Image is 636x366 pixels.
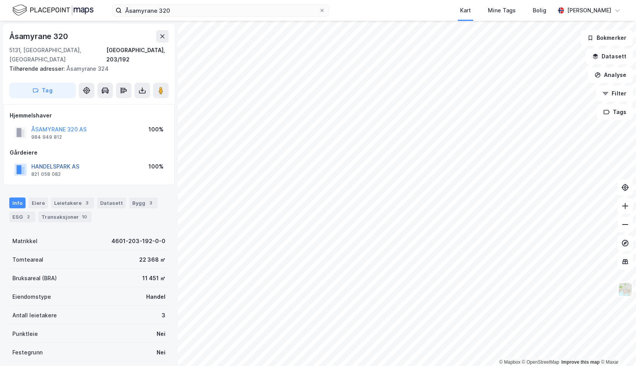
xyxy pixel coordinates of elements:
button: Datasett [586,49,633,64]
div: Mine Tags [488,6,516,15]
div: Antall leietakere [12,311,57,320]
button: Bokmerker [581,30,633,46]
img: Z [618,282,633,297]
div: Åsamyrane 320 [9,30,69,43]
div: 22 368 ㎡ [139,255,165,264]
div: Bygg [129,197,158,208]
div: Handel [146,292,165,301]
div: 100% [148,125,164,134]
div: [PERSON_NAME] [567,6,611,15]
button: Tag [9,83,76,98]
div: 4601-203-192-0-0 [111,237,165,246]
div: Punktleie [12,329,38,339]
div: 100% [148,162,164,171]
span: Tilhørende adresser: [9,65,66,72]
div: 11 451 ㎡ [142,274,165,283]
div: Bruksareal (BRA) [12,274,57,283]
a: OpenStreetMap [522,359,559,365]
div: 3 [162,311,165,320]
div: 3 [147,199,155,207]
div: Bolig [533,6,546,15]
div: Hjemmelshaver [10,111,168,120]
div: 3 [83,199,91,207]
button: Analyse [588,67,633,83]
a: Improve this map [561,359,600,365]
div: Transaksjoner [38,211,92,222]
div: Info [9,197,26,208]
div: Åsamyrane 324 [9,64,162,73]
div: ESG [9,211,35,222]
div: 2 [24,213,32,221]
div: Tomteareal [12,255,43,264]
div: Festegrunn [12,348,43,357]
div: Matrikkel [12,237,38,246]
div: Nei [157,329,165,339]
div: 10 [80,213,89,221]
div: Leietakere [51,197,94,208]
div: Eiendomstype [12,292,51,301]
div: 5131, [GEOGRAPHIC_DATA], [GEOGRAPHIC_DATA] [9,46,106,64]
div: Nei [157,348,165,357]
img: logo.f888ab2527a4732fd821a326f86c7f29.svg [12,3,94,17]
div: 984 949 812 [31,134,62,140]
a: Mapbox [499,359,520,365]
div: Gårdeiere [10,148,168,157]
div: Kart [460,6,471,15]
button: Tags [597,104,633,120]
div: Datasett [97,197,126,208]
div: [GEOGRAPHIC_DATA], 203/192 [106,46,169,64]
div: 821 058 082 [31,171,61,177]
input: Søk på adresse, matrikkel, gårdeiere, leietakere eller personer [122,5,319,16]
div: Eiere [29,197,48,208]
iframe: Chat Widget [597,329,636,366]
button: Filter [596,86,633,101]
